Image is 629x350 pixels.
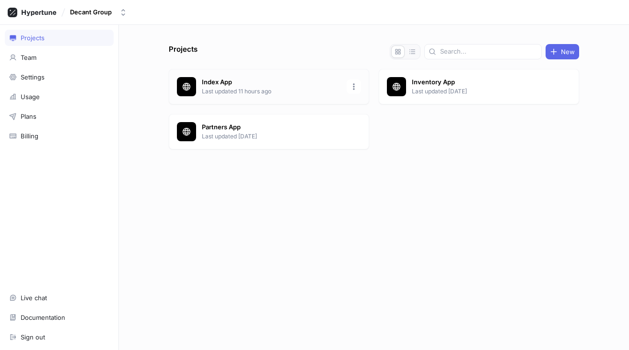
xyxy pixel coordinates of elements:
[21,34,45,42] div: Projects
[440,47,537,56] input: Search...
[21,132,38,140] div: Billing
[5,30,114,46] a: Projects
[21,333,45,341] div: Sign out
[5,309,114,326] a: Documentation
[21,54,36,61] div: Team
[21,294,47,302] div: Live chat
[5,128,114,144] a: Billing
[5,49,114,66] a: Team
[202,78,341,87] p: Index App
[21,314,65,321] div: Documentation
[21,113,36,120] div: Plans
[5,108,114,124] a: Plans
[21,73,45,81] div: Settings
[5,89,114,105] a: Usage
[412,78,551,87] p: Inventory App
[202,123,341,132] p: Partners App
[412,87,551,96] p: Last updated [DATE]
[5,69,114,85] a: Settings
[21,93,40,101] div: Usage
[66,4,131,20] button: Decant Group
[202,132,341,141] p: Last updated [DATE]
[561,49,575,55] span: New
[169,44,198,59] p: Projects
[70,8,112,16] div: Decant Group
[202,87,341,96] p: Last updated 11 hours ago
[546,44,579,59] button: New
